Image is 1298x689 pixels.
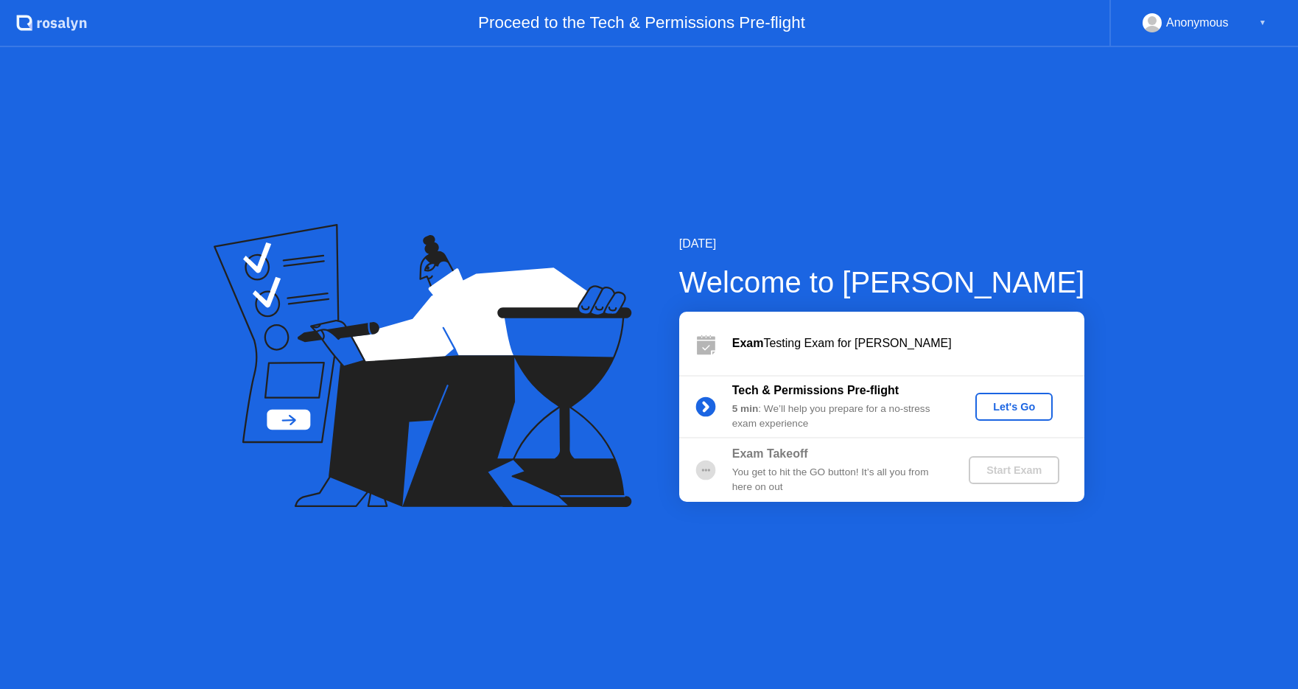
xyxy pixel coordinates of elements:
[969,456,1059,484] button: Start Exam
[732,465,944,495] div: You get to hit the GO button! It’s all you from here on out
[732,402,944,432] div: : We’ll help you prepare for a no-stress exam experience
[732,384,899,396] b: Tech & Permissions Pre-flight
[1259,13,1266,32] div: ▼
[975,464,1053,476] div: Start Exam
[975,393,1053,421] button: Let's Go
[679,260,1085,304] div: Welcome to [PERSON_NAME]
[679,235,1085,253] div: [DATE]
[1166,13,1229,32] div: Anonymous
[732,403,759,414] b: 5 min
[732,335,1084,352] div: Testing Exam for [PERSON_NAME]
[732,337,764,349] b: Exam
[732,447,808,460] b: Exam Takeoff
[981,401,1047,413] div: Let's Go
